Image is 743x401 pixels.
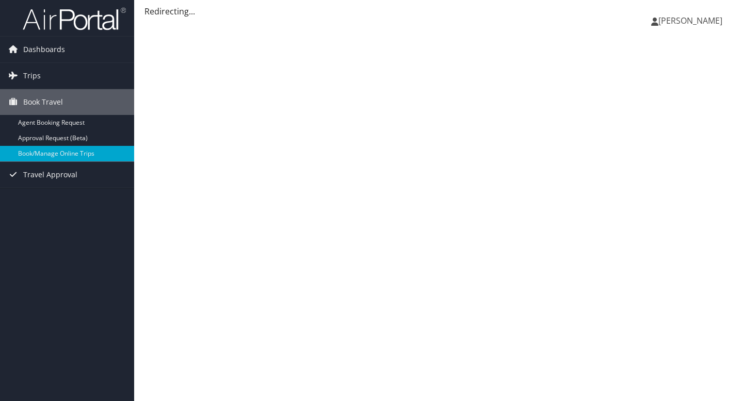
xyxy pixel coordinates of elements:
span: Book Travel [23,89,63,115]
span: Dashboards [23,37,65,62]
img: airportal-logo.png [23,7,126,31]
a: [PERSON_NAME] [651,5,733,36]
span: Travel Approval [23,162,77,188]
span: Trips [23,63,41,89]
span: [PERSON_NAME] [658,15,722,26]
div: Redirecting... [144,5,733,18]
